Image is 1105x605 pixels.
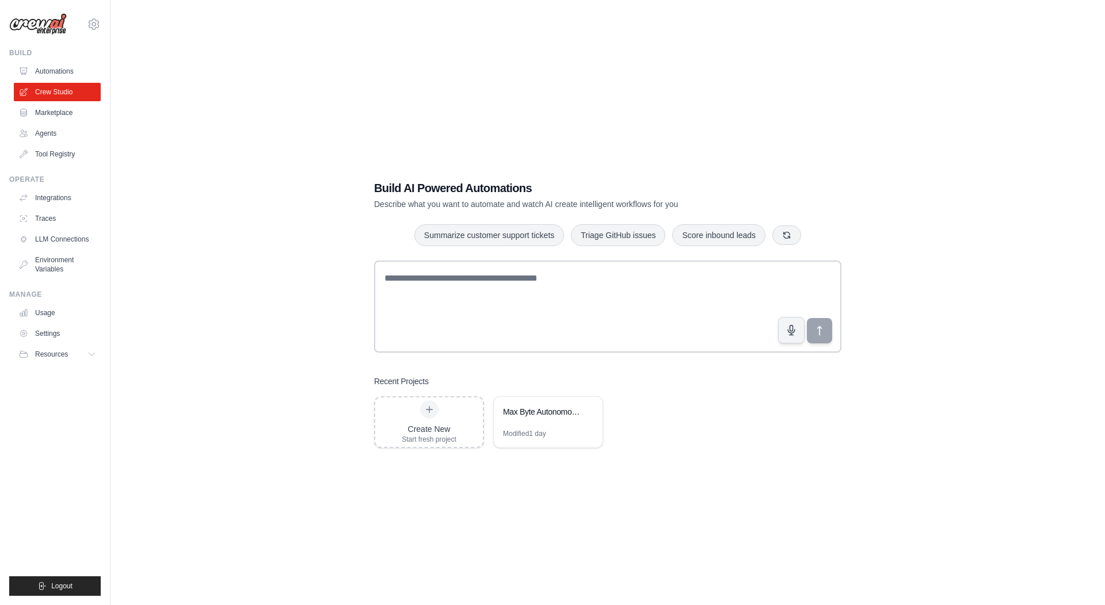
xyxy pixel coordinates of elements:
a: Marketplace [14,104,101,122]
a: Automations [14,62,101,81]
h1: Build AI Powered Automations [374,180,761,196]
span: Resources [35,350,68,359]
button: Click to speak your automation idea [778,317,805,343]
button: Summarize customer support tickets [414,224,564,246]
a: Usage [14,304,101,322]
div: Start fresh project [402,435,456,444]
a: Environment Variables [14,251,101,278]
div: Manage [9,290,101,299]
button: Score inbound leads [672,224,765,246]
div: Modified 1 day [503,429,546,438]
span: Logout [51,581,73,591]
a: Crew Studio [14,83,101,101]
a: Traces [14,209,101,228]
a: LLM Connections [14,230,101,248]
img: Logo [9,13,67,35]
div: Operate [9,175,101,184]
button: Get new suggestions [772,225,801,245]
a: Agents [14,124,101,143]
div: Build [9,48,101,58]
div: Create New [402,423,456,435]
a: Integrations [14,189,101,207]
h3: Recent Projects [374,376,429,387]
p: Describe what you want to automate and watch AI create intelligent workflows for you [374,198,761,210]
a: Settings [14,324,101,343]
a: Tool Registry [14,145,101,163]
button: Triage GitHub issues [571,224,665,246]
button: Resources [14,345,101,363]
button: Logout [9,576,101,596]
div: Max Byte Autonomous Daily Automation [503,406,582,418]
